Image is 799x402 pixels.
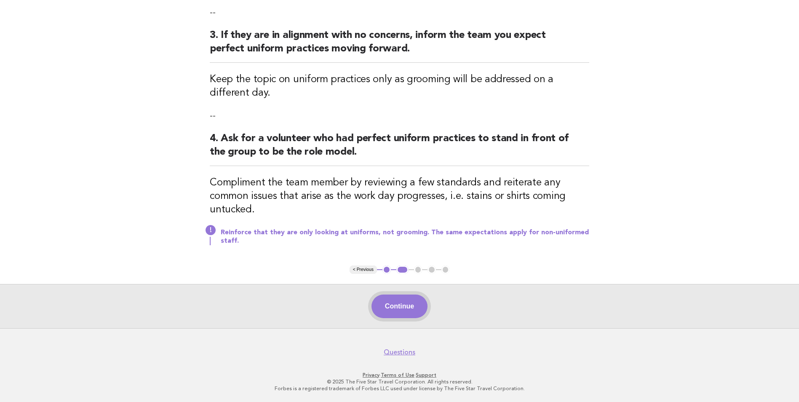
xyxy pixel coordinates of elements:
h2: 3. If they are in alignment with no concerns, inform the team you expect perfect uniform practice... [210,29,589,63]
h3: Compliment the team member by reviewing a few standards and reiterate any common issues that aris... [210,176,589,217]
a: Support [416,372,436,378]
button: 1 [382,265,391,274]
h2: 4. Ask for a volunteer who had perfect uniform practices to stand in front of the group to be the... [210,132,589,166]
p: -- [210,110,589,122]
p: · · [142,372,657,378]
a: Questions [384,348,415,356]
button: < Previous [350,265,377,274]
h3: Keep the topic on uniform practices only as grooming will be addressed on a different day. [210,73,589,100]
p: -- [210,7,589,19]
p: © 2025 The Five Star Travel Corporation. All rights reserved. [142,378,657,385]
button: Continue [371,295,428,318]
p: Reinforce that they are only looking at uniforms, not grooming. The same expectations apply for n... [221,228,589,245]
button: 2 [396,265,409,274]
a: Privacy [363,372,379,378]
p: Forbes is a registered trademark of Forbes LLC used under license by The Five Star Travel Corpora... [142,385,657,392]
a: Terms of Use [381,372,414,378]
